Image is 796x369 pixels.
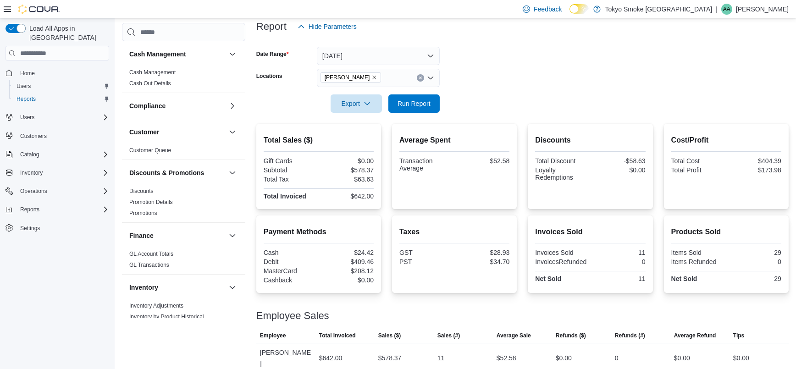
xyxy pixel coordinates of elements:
[17,223,44,234] a: Settings
[721,4,732,15] div: Asia Allen
[129,209,157,217] span: Promotions
[378,332,401,339] span: Sales ($)
[129,210,157,216] a: Promotions
[2,111,113,124] button: Users
[535,166,588,181] div: Loyalty Redemptions
[378,352,402,363] div: $578.37
[129,231,154,240] h3: Finance
[17,204,109,215] span: Reports
[17,68,39,79] a: Home
[325,73,370,82] span: [PERSON_NAME]
[427,74,434,82] button: Open list of options
[17,95,36,103] span: Reports
[321,193,374,200] div: $642.00
[20,187,47,195] span: Operations
[733,332,744,339] span: Tips
[17,131,50,142] a: Customers
[592,166,646,174] div: $0.00
[129,262,169,268] a: GL Transactions
[17,222,109,234] span: Settings
[723,4,730,15] span: AA
[437,352,445,363] div: 11
[260,332,286,339] span: Employee
[535,226,645,237] h2: Invoices Sold
[129,198,173,206] span: Promotion Details
[129,69,176,76] span: Cash Management
[18,5,60,14] img: Cova
[129,251,173,257] a: GL Account Totals
[17,83,31,90] span: Users
[728,166,781,174] div: $173.98
[535,249,588,256] div: Invoices Sold
[321,276,374,284] div: $0.00
[227,49,238,60] button: Cash Management
[497,352,516,363] div: $52.58
[2,203,113,216] button: Reports
[17,186,109,197] span: Operations
[20,151,39,158] span: Catalog
[129,80,171,87] span: Cash Out Details
[309,22,357,31] span: Hide Parameters
[535,275,561,282] strong: Net Sold
[227,127,238,138] button: Customer
[9,93,113,105] button: Reports
[569,4,589,14] input: Dark Mode
[122,248,245,274] div: Finance
[13,81,34,92] a: Users
[20,169,43,176] span: Inventory
[2,148,113,161] button: Catalog
[671,166,724,174] div: Total Profit
[17,167,46,178] button: Inventory
[264,267,317,275] div: MasterCard
[26,24,109,42] span: Load All Apps in [GEOGRAPHIC_DATA]
[497,332,531,339] span: Average Sale
[671,275,697,282] strong: Net Sold
[2,221,113,235] button: Settings
[264,226,374,237] h2: Payment Methods
[671,135,781,146] h2: Cost/Profit
[556,332,586,339] span: Refunds ($)
[264,135,374,146] h2: Total Sales ($)
[129,50,225,59] button: Cash Management
[535,258,588,265] div: InvoicesRefunded
[20,132,47,140] span: Customers
[456,157,509,165] div: $52.58
[733,352,749,363] div: $0.00
[456,249,509,256] div: $28.93
[615,332,645,339] span: Refunds (#)
[227,100,238,111] button: Compliance
[592,275,646,282] div: 11
[728,258,781,265] div: 0
[129,187,154,195] span: Discounts
[122,145,245,160] div: Customer
[321,72,381,83] span: Regina Quance
[13,94,109,105] span: Reports
[129,261,169,269] span: GL Transactions
[592,249,646,256] div: 11
[256,72,282,80] label: Locations
[13,81,109,92] span: Users
[129,283,225,292] button: Inventory
[605,4,713,15] p: Tokyo Smoke [GEOGRAPHIC_DATA]
[17,186,51,197] button: Operations
[321,258,374,265] div: $409.46
[399,157,453,172] div: Transaction Average
[20,206,39,213] span: Reports
[256,50,289,58] label: Date Range
[264,249,317,256] div: Cash
[122,186,245,222] div: Discounts & Promotions
[2,129,113,143] button: Customers
[264,157,317,165] div: Gift Cards
[129,188,154,194] a: Discounts
[129,303,183,309] a: Inventory Adjustments
[129,168,225,177] button: Discounts & Promotions
[129,127,225,137] button: Customer
[674,332,716,339] span: Average Refund
[331,94,382,113] button: Export
[122,67,245,93] div: Cash Management
[227,167,238,178] button: Discounts & Promotions
[716,4,718,15] p: |
[615,352,619,363] div: 0
[371,75,377,80] button: Remove Regina Quance from selection in this group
